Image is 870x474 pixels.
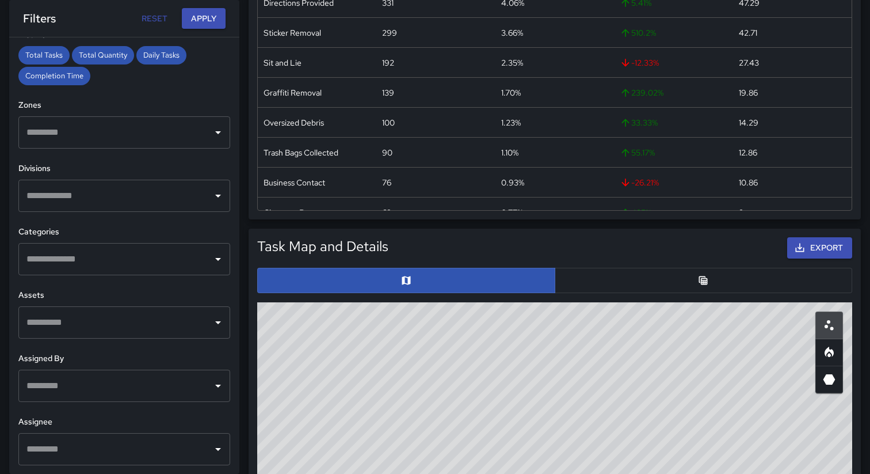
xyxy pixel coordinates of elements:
div: 9 [739,207,744,218]
button: Open [210,378,226,394]
div: Business Contact [264,177,325,188]
svg: Scatterplot [822,318,836,332]
span: 425 % [620,207,651,218]
div: Sit and Lie [264,57,302,69]
div: 299 [382,27,397,39]
h6: Assignee [18,416,230,429]
button: Scatterplot [815,312,843,339]
div: 27.43 [739,57,759,69]
span: 55.17 % [620,147,655,158]
div: 2.35% [501,57,523,69]
div: 42.71 [739,27,757,39]
svg: Map [400,275,412,286]
span: Total Quantity [72,50,134,60]
div: 19.86 [739,87,758,98]
div: Daily Tasks [136,46,186,65]
div: 76 [382,177,391,188]
button: Apply [182,8,226,29]
div: 90 [382,147,392,158]
div: 3.66% [501,27,523,39]
div: 14.29 [739,117,758,128]
div: 1.23% [501,117,521,128]
button: Open [210,441,226,457]
span: 510.2 % [620,27,656,39]
div: 1.10% [501,147,518,158]
h6: Filters [23,9,56,28]
button: Open [210,188,226,204]
div: Oversized Debris [264,117,324,128]
div: Cigarette Butts [264,207,318,218]
h6: Zones [18,99,230,112]
h5: Task Map and Details [257,237,388,256]
div: 139 [382,87,394,98]
div: 10.86 [739,177,758,188]
div: 100 [382,117,395,128]
h6: Categories [18,226,230,238]
span: -12.33 % [620,57,659,69]
span: Total Tasks [18,50,70,60]
div: 0.77% [501,207,523,218]
button: Table [555,268,853,293]
button: Reset [136,8,173,29]
span: 33.33 % [620,117,658,128]
button: Open [210,314,226,331]
div: Graffiti Removal [264,87,322,98]
div: Sticker Removal [264,27,321,39]
svg: Heatmap [822,346,836,359]
button: Export [787,237,852,259]
div: 1.70% [501,87,521,98]
div: Total Quantity [72,46,134,65]
h6: Divisions [18,162,230,175]
button: Heatmap [815,339,843,366]
div: 192 [382,57,394,69]
span: -26.21 % [620,177,659,188]
div: 0.93% [501,177,524,188]
span: Daily Tasks [136,50,186,60]
div: Total Tasks [18,46,70,65]
button: 3D Heatmap [815,366,843,393]
div: 63 [382,207,391,218]
svg: Table [697,275,709,286]
button: Open [210,251,226,267]
button: Open [210,124,226,141]
span: Completion Time [18,71,90,81]
button: Map [257,268,555,293]
div: 12.86 [739,147,757,158]
svg: 3D Heatmap [822,373,836,386]
div: Completion Time [18,67,90,85]
h6: Assets [18,289,230,302]
h6: Assigned By [18,352,230,365]
span: 239.02 % [620,87,663,98]
div: Trash Bags Collected [264,147,338,158]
